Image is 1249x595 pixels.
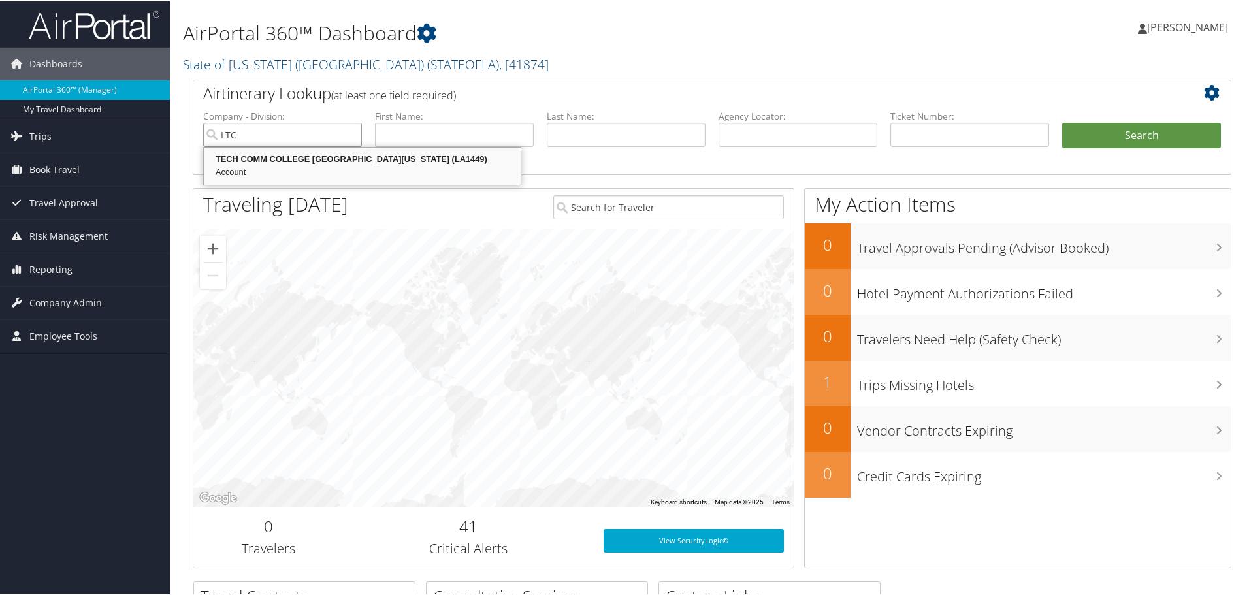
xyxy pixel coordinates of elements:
a: 0Hotel Payment Authorizations Failed [805,268,1231,314]
label: Last Name: [547,108,706,121]
h3: Hotel Payment Authorizations Failed [857,277,1231,302]
span: Company Admin [29,285,102,318]
h2: Airtinerary Lookup [203,81,1135,103]
h2: 0 [805,461,851,483]
button: Zoom out [200,261,226,287]
h1: AirPortal 360™ Dashboard [183,18,888,46]
a: 0Travelers Need Help (Safety Check) [805,314,1231,359]
span: (at least one field required) [331,87,456,101]
a: State of [US_STATE] ([GEOGRAPHIC_DATA]) [183,54,549,72]
span: Employee Tools [29,319,97,351]
span: Dashboards [29,46,82,79]
span: , [ 41874 ] [499,54,549,72]
h3: Vendor Contracts Expiring [857,414,1231,439]
span: Book Travel [29,152,80,185]
h2: 0 [805,415,851,438]
a: 1Trips Missing Hotels [805,359,1231,405]
span: Trips [29,119,52,152]
h3: Travel Approvals Pending (Advisor Booked) [857,231,1231,256]
img: airportal-logo.png [29,8,159,39]
label: First Name: [375,108,534,121]
span: Map data ©2025 [715,497,764,504]
label: Agency Locator: [719,108,877,121]
div: TECH COMM COLLEGE [GEOGRAPHIC_DATA][US_STATE] (LA1449) [206,152,519,165]
h3: Critical Alerts [353,538,584,556]
a: View SecurityLogic® [604,528,784,551]
h2: 0 [203,514,334,536]
a: 0Credit Cards Expiring [805,451,1231,496]
button: Zoom in [200,234,226,261]
h1: Traveling [DATE] [203,189,348,217]
input: Search for Traveler [553,194,784,218]
h3: Travelers [203,538,334,556]
img: Google [197,489,240,506]
h3: Trips Missing Hotels [857,368,1231,393]
a: Terms (opens in new tab) [771,497,790,504]
h3: Travelers Need Help (Safety Check) [857,323,1231,347]
h2: 0 [805,324,851,346]
div: Account [206,165,519,178]
a: 0Vendor Contracts Expiring [805,405,1231,451]
h2: 0 [805,278,851,300]
h2: 41 [353,514,584,536]
a: 0Travel Approvals Pending (Advisor Booked) [805,222,1231,268]
button: Search [1062,121,1221,148]
span: Risk Management [29,219,108,251]
span: ( STATEOFLA ) [427,54,499,72]
h3: Credit Cards Expiring [857,460,1231,485]
a: [PERSON_NAME] [1138,7,1241,46]
span: [PERSON_NAME] [1147,19,1228,33]
h2: 1 [805,370,851,392]
h2: 0 [805,233,851,255]
button: Keyboard shortcuts [651,496,707,506]
a: Open this area in Google Maps (opens a new window) [197,489,240,506]
label: Ticket Number: [890,108,1049,121]
label: Company - Division: [203,108,362,121]
span: Travel Approval [29,185,98,218]
h1: My Action Items [805,189,1231,217]
span: Reporting [29,252,73,285]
